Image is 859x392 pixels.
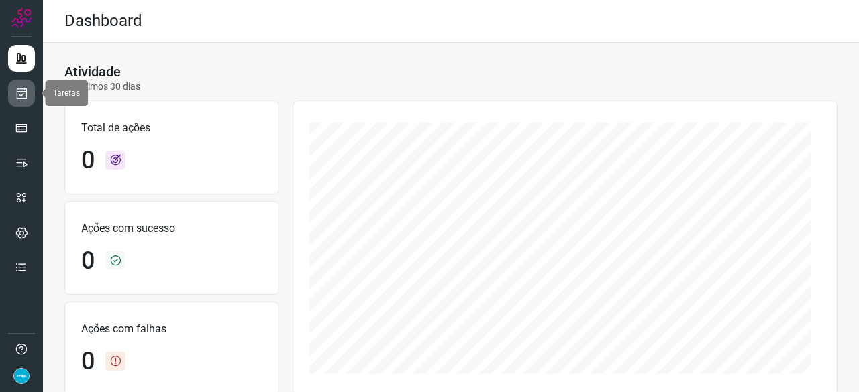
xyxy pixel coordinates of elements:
p: Total de ações [81,120,262,136]
p: Ações com falhas [81,321,262,337]
h3: Atividade [64,64,121,80]
p: Ações com sucesso [81,220,262,237]
h2: Dashboard [64,11,142,31]
h1: 0 [81,146,95,175]
h1: 0 [81,247,95,275]
span: Tarefas [53,88,80,98]
h1: 0 [81,347,95,376]
img: Logo [11,8,32,28]
p: Últimos 30 dias [64,80,140,94]
img: 4352b08165ebb499c4ac5b335522ff74.png [13,368,30,384]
